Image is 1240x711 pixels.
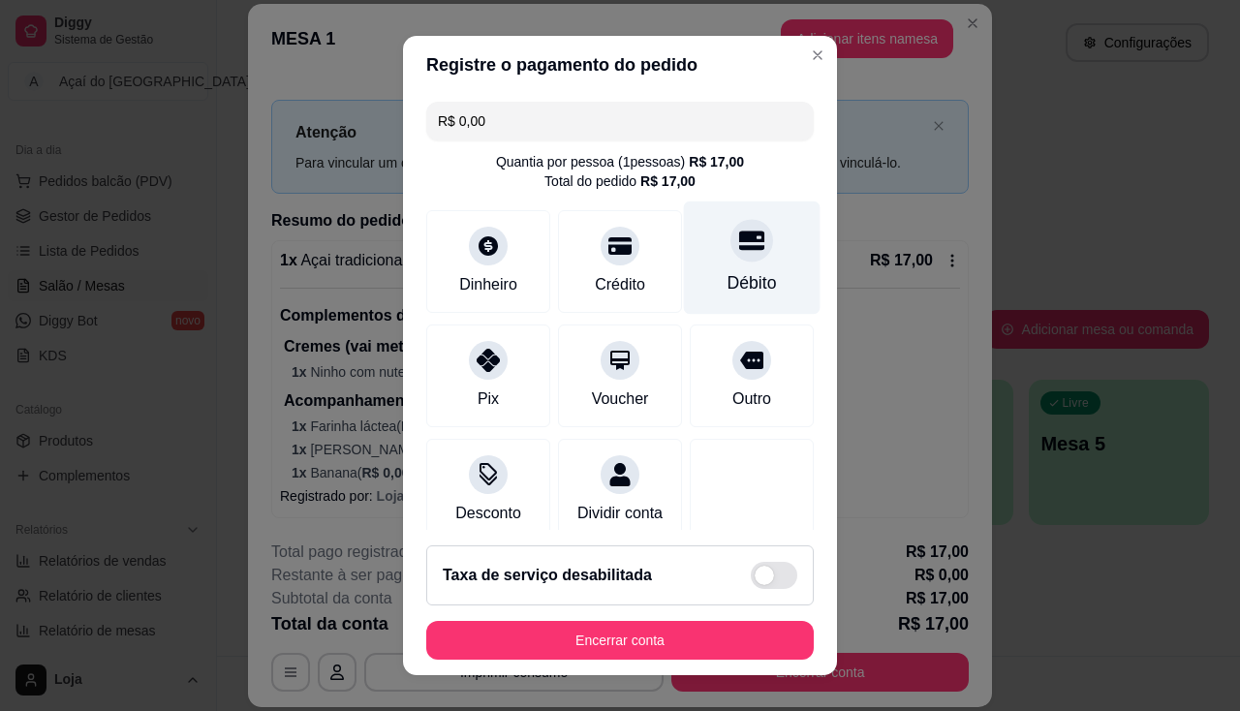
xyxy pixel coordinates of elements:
div: Outro [732,387,771,411]
header: Registre o pagamento do pedido [403,36,837,94]
div: Quantia por pessoa ( 1 pessoas) [496,152,744,171]
button: Close [802,40,833,71]
button: Encerrar conta [426,621,814,660]
div: Desconto [455,502,521,525]
div: Débito [728,270,777,295]
div: R$ 17,00 [689,152,744,171]
div: Dividir conta [577,502,663,525]
div: Voucher [592,387,649,411]
h2: Taxa de serviço desabilitada [443,564,652,587]
div: Crédito [595,273,645,296]
div: Pix [478,387,499,411]
div: Total do pedido [544,171,696,191]
input: Ex.: hambúrguer de cordeiro [438,102,802,140]
div: R$ 17,00 [640,171,696,191]
div: Dinheiro [459,273,517,296]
